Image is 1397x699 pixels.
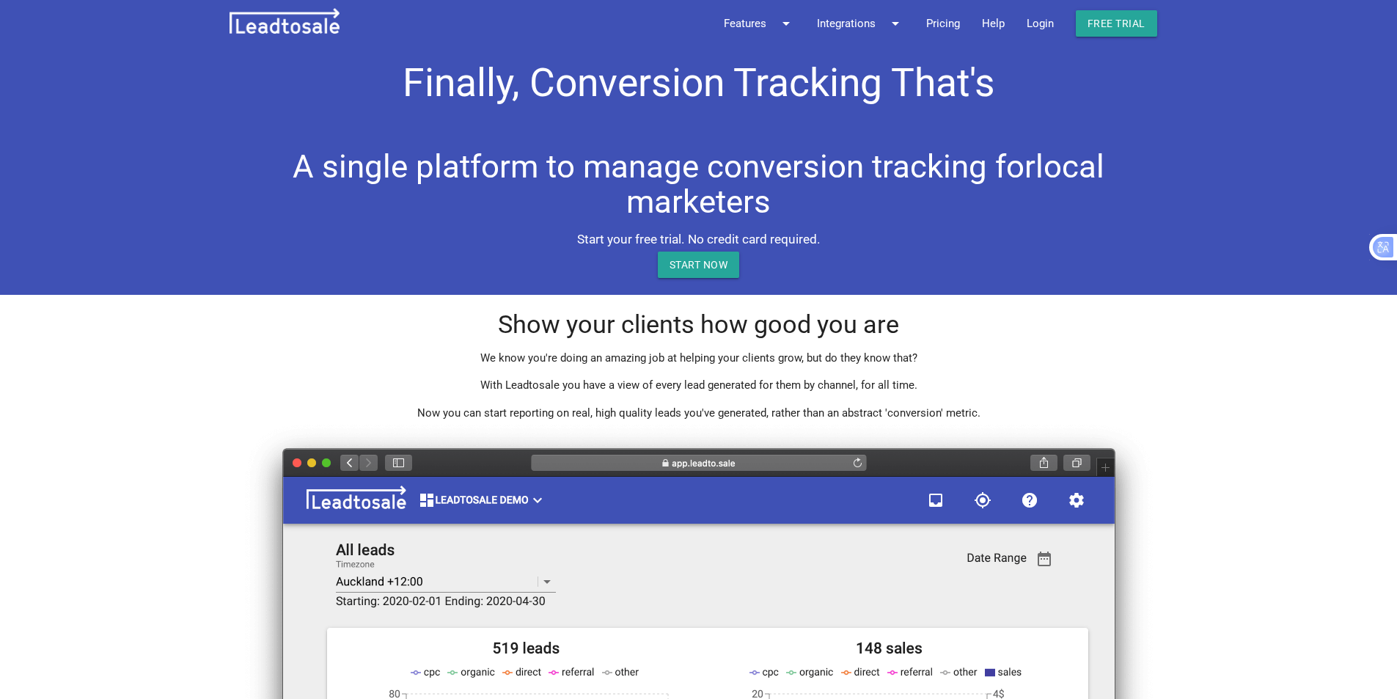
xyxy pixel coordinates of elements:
a: Free trial [1076,10,1157,37]
h5: Start your free trial. No credit card required. [230,233,1168,246]
span: local marketers [626,147,1104,221]
a: START NOW [658,252,740,278]
p: Now you can start reporting on real, high quality leads you've generated, rather than an abstract... [230,405,1168,422]
p: With Leadtosale you have a view of every lead generated for them by channel, for all time. [230,377,1168,394]
h2: A single platform to manage conversion tracking for [230,149,1168,219]
span: Transparent [595,105,803,148]
p: We know you're doing an amazing job at helping your clients grow, but do they know that? [230,350,1168,367]
img: leadtosale.png [230,8,340,34]
h1: Finally, Conversion Tracking That's [230,47,1168,112]
h3: Show your clients how good you are [230,311,1168,339]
